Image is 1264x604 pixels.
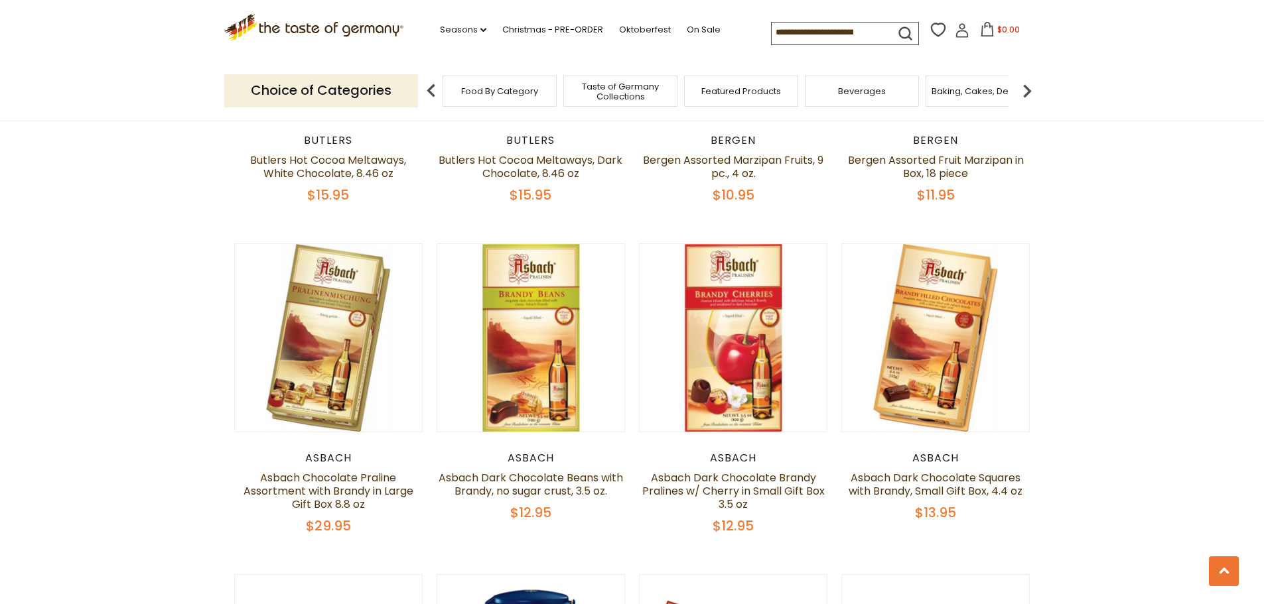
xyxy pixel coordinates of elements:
a: Oktoberfest [619,23,671,37]
div: Bergen [841,134,1030,147]
span: $15.95 [307,186,349,204]
a: Asbach Dark Chocolate Brandy Pralines w/ Cherry in Small Gift Box 3.5 oz [642,470,825,512]
a: Featured Products [701,86,781,96]
img: Asbach Chocolate Praline Assortment with Brandy in Large Gift Box 8.8 oz [235,244,423,432]
span: $12.95 [510,503,551,522]
p: Choice of Categories [224,74,418,107]
a: On Sale [687,23,721,37]
span: $29.95 [306,516,351,535]
a: Taste of Germany Collections [567,82,673,101]
div: Butlers [437,134,626,147]
div: Asbach [841,452,1030,465]
a: Asbach Dark Chocolate Beans with Brandy, no sugar crust, 3.5 oz. [439,470,623,499]
a: Christmas - PRE-ORDER [502,23,603,37]
div: Asbach [234,452,423,465]
a: Food By Category [461,86,538,96]
span: $13.95 [915,503,956,522]
a: Butlers Hot Cocoa Meltaways, White Chocolate, 8.46 oz [250,152,406,181]
span: $11.95 [917,186,955,204]
a: Asbach Dark Chocolate Squares with Brandy, Small Gift Box, 4.4 oz [849,470,1022,499]
button: $0.00 [972,22,1028,42]
img: next arrow [1014,78,1040,104]
img: Asbach Dark Chocolate Beans with Brandy, no sugar crust, 3.5 oz. [437,244,625,432]
img: previous arrow [418,78,445,104]
span: $0.00 [997,24,1020,35]
span: $10.95 [713,186,754,204]
a: Asbach Chocolate Praline Assortment with Brandy in Large Gift Box 8.8 oz [244,470,413,512]
span: $12.95 [713,516,754,535]
div: Asbach [437,452,626,465]
img: Asbach Dark Chocolate Squares with Brandy, Small Gift Box, 4.4 oz [842,244,1030,432]
a: Bergen Assorted Marzipan Fruits, 9 pc., 4 oz. [643,152,823,181]
a: Bergen Assorted Fruit Marzipan in Box, 18 piece [848,152,1024,181]
img: Asbach Dark Chocolate Brandy Pralines w/ Cherry in Small Gift Box 3.5 oz [640,244,827,432]
div: Butlers [234,134,423,147]
a: Seasons [440,23,486,37]
div: Bergen [639,134,828,147]
span: $15.95 [510,186,551,204]
a: Butlers Hot Cocoa Meltaways, Dark Chocolate, 8.46 oz [439,152,622,181]
a: Baking, Cakes, Desserts [932,86,1034,96]
a: Beverages [838,86,886,96]
div: Asbach [639,452,828,465]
